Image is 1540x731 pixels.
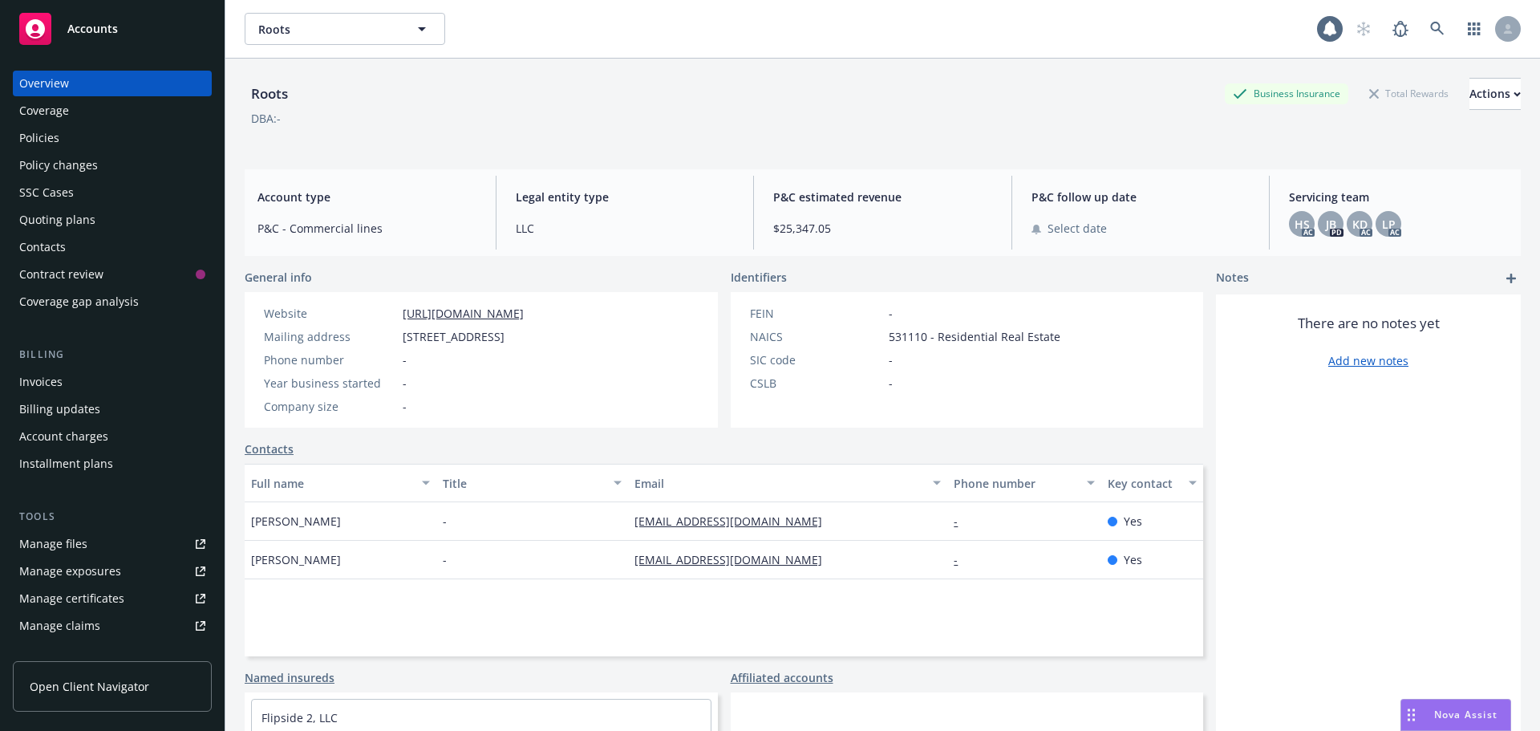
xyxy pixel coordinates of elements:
a: Report a Bug [1384,13,1416,45]
a: Manage files [13,531,212,557]
button: Full name [245,464,436,502]
a: Flipside 2, LLC [261,710,338,725]
a: add [1501,269,1521,288]
span: - [403,351,407,368]
div: NAICS [750,328,882,345]
span: General info [245,269,312,286]
a: Manage claims [13,613,212,639]
span: HS [1295,216,1310,233]
a: Manage BORs [13,640,212,666]
span: Roots [258,21,397,38]
span: - [443,513,447,530]
a: Quoting plans [13,207,212,233]
div: Key contact [1108,475,1179,492]
div: Account charges [19,424,108,449]
a: Start snowing [1347,13,1380,45]
span: LLC [516,220,735,237]
div: Policies [19,125,59,151]
span: P&C follow up date [1031,189,1250,205]
div: Policy changes [19,152,98,178]
a: SSC Cases [13,180,212,205]
a: Add new notes [1328,352,1408,369]
a: Coverage gap analysis [13,289,212,315]
div: SSC Cases [19,180,74,205]
div: Manage certificates [19,586,124,611]
div: Phone number [954,475,1076,492]
div: Coverage [19,98,69,124]
a: Accounts [13,6,212,51]
button: Email [628,464,947,502]
div: Drag to move [1401,700,1421,730]
div: Tools [13,509,212,525]
button: Actions [1469,78,1521,110]
span: Servicing team [1289,189,1508,205]
div: Overview [19,71,69,96]
div: Billing updates [19,396,100,422]
a: Manage certificates [13,586,212,611]
div: Contacts [19,234,66,260]
div: Contract review [19,262,103,287]
div: CSLB [750,375,882,392]
div: SIC code [750,351,882,368]
a: Manage exposures [13,558,212,584]
a: [EMAIL_ADDRESS][DOMAIN_NAME] [634,552,835,567]
a: Search [1421,13,1453,45]
div: DBA: - [251,110,281,127]
div: Quoting plans [19,207,95,233]
div: Business Insurance [1225,83,1348,104]
span: LP [1382,216,1396,233]
div: Year business started [264,375,396,392]
a: Contacts [13,234,212,260]
span: Nova Assist [1434,708,1497,721]
span: - [403,398,407,415]
button: Roots [245,13,445,45]
span: - [889,305,893,322]
button: Title [436,464,628,502]
span: - [889,351,893,368]
a: Account charges [13,424,212,449]
span: - [443,551,447,568]
div: Manage exposures [19,558,121,584]
a: Invoices [13,369,212,395]
a: Installment plans [13,451,212,477]
span: 531110 - Residential Real Estate [889,328,1060,345]
span: [STREET_ADDRESS] [403,328,505,345]
span: Identifiers [731,269,787,286]
a: Coverage [13,98,212,124]
div: Title [443,475,604,492]
span: KD [1352,216,1368,233]
a: - [954,552,971,567]
a: Named insureds [245,669,334,686]
div: Phone number [264,351,396,368]
div: Email [634,475,923,492]
span: - [889,375,893,392]
div: Manage files [19,531,87,557]
div: Manage BORs [19,640,95,666]
a: [EMAIL_ADDRESS][DOMAIN_NAME] [634,514,835,529]
span: Select date [1048,220,1107,237]
span: Notes [1216,269,1249,288]
div: Company size [264,398,396,415]
span: Accounts [67,22,118,35]
a: Billing updates [13,396,212,422]
span: Yes [1124,513,1142,530]
button: Nova Assist [1400,699,1511,731]
div: FEIN [750,305,882,322]
span: Open Client Navigator [30,678,149,695]
div: Roots [245,83,294,104]
div: Billing [13,347,212,363]
span: [PERSON_NAME] [251,551,341,568]
a: [URL][DOMAIN_NAME] [403,306,524,321]
span: P&C - Commercial lines [257,220,476,237]
div: Invoices [19,369,63,395]
div: Website [264,305,396,322]
span: $25,347.05 [773,220,992,237]
span: P&C estimated revenue [773,189,992,205]
div: Coverage gap analysis [19,289,139,315]
button: Key contact [1101,464,1203,502]
div: Total Rewards [1361,83,1457,104]
a: Overview [13,71,212,96]
a: - [954,514,971,529]
div: Manage claims [19,613,100,639]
